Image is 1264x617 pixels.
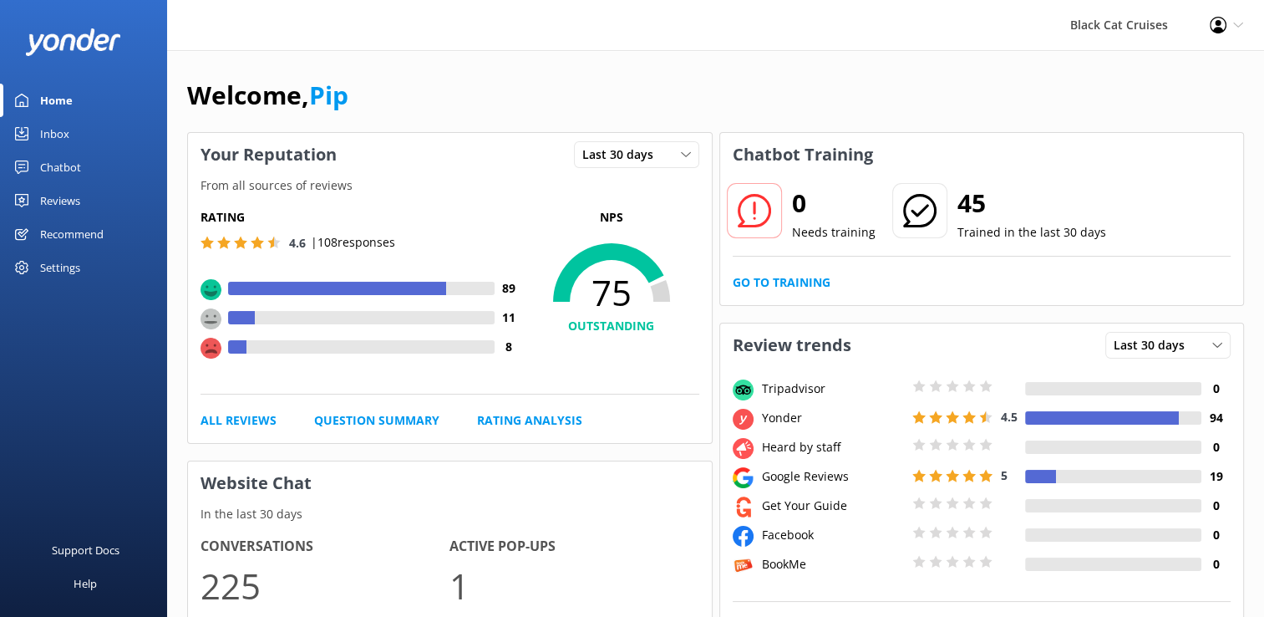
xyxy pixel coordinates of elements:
[188,461,712,505] h3: Website Chat
[1201,409,1231,427] h4: 94
[477,411,582,430] a: Rating Analysis
[40,184,80,217] div: Reviews
[201,411,277,430] a: All Reviews
[1001,467,1008,483] span: 5
[314,411,439,430] a: Question Summary
[792,223,876,242] p: Needs training
[758,467,908,486] div: Google Reviews
[495,338,524,356] h4: 8
[720,324,864,367] h3: Review trends
[201,536,449,558] h4: Conversations
[524,208,699,227] p: NPS
[758,555,908,574] div: BookMe
[188,133,349,176] h3: Your Reputation
[957,183,1106,223] h2: 45
[309,78,348,112] a: Pip
[188,505,712,523] p: In the last 30 days
[524,272,699,314] span: 75
[1001,409,1018,425] span: 4.5
[201,558,449,614] p: 225
[40,251,80,284] div: Settings
[720,133,886,176] h3: Chatbot Training
[289,235,306,251] span: 4.6
[25,28,121,56] img: yonder-white-logo.png
[758,526,908,544] div: Facebook
[74,567,97,600] div: Help
[1201,526,1231,544] h4: 0
[201,208,524,227] h5: Rating
[582,145,663,164] span: Last 30 days
[40,117,69,150] div: Inbox
[792,183,876,223] h2: 0
[52,533,119,567] div: Support Docs
[524,317,699,335] h4: OUTSTANDING
[40,150,81,184] div: Chatbot
[1201,497,1231,515] h4: 0
[1201,555,1231,574] h4: 0
[758,409,908,427] div: Yonder
[1201,467,1231,486] h4: 19
[187,75,348,115] h1: Welcome,
[311,233,395,252] p: | 108 responses
[188,176,712,195] p: From all sources of reviews
[1114,336,1195,354] span: Last 30 days
[1201,380,1231,398] h4: 0
[449,536,698,558] h4: Active Pop-ups
[449,558,698,614] p: 1
[40,217,104,251] div: Recommend
[957,223,1106,242] p: Trained in the last 30 days
[733,273,830,292] a: Go to Training
[758,380,908,398] div: Tripadvisor
[1201,438,1231,456] h4: 0
[40,84,73,117] div: Home
[495,308,524,327] h4: 11
[495,279,524,298] h4: 89
[758,497,908,515] div: Get Your Guide
[758,438,908,456] div: Heard by staff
